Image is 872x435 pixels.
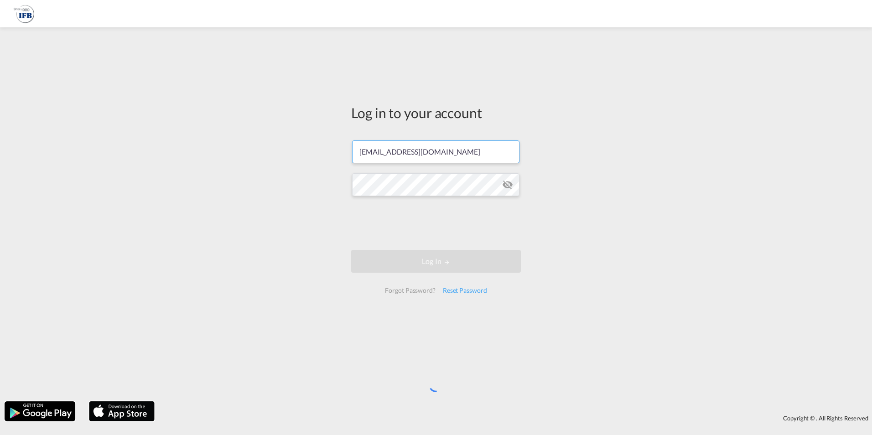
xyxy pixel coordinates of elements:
img: de31bbe0256b11eebba44b54815f083d.png [14,4,34,24]
div: Reset Password [439,282,491,299]
md-icon: icon-eye-off [502,179,513,190]
button: LOGIN [351,250,521,273]
input: Enter email/phone number [352,140,519,163]
img: google.png [4,400,76,422]
iframe: reCAPTCHA [367,205,505,241]
img: apple.png [88,400,156,422]
div: Forgot Password? [381,282,439,299]
div: Copyright © . All Rights Reserved [159,410,872,426]
div: Log in to your account [351,103,521,122]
